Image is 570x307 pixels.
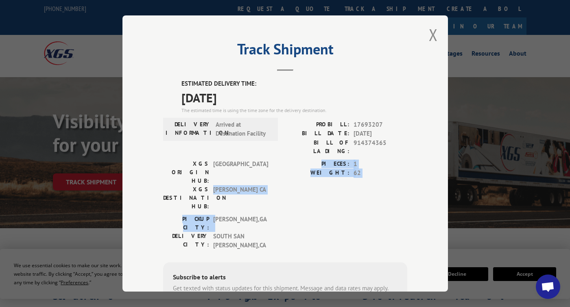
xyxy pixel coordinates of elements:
div: The estimated time is using the time zone for the delivery destination. [181,106,407,114]
span: SOUTH SAN [PERSON_NAME] , CA [213,231,268,250]
label: BILL DATE: [285,129,349,138]
label: PICKUP CITY: [163,214,209,231]
span: 1 [354,159,407,169]
h2: Track Shipment [163,43,407,59]
label: DELIVERY INFORMATION: [166,120,212,138]
span: Arrived at Destination Facility [216,120,271,138]
label: BILL OF LADING: [285,138,349,155]
span: 914374365 [354,138,407,155]
span: 17693207 [354,120,407,129]
span: 62 [354,169,407,178]
div: Subscribe to alerts [173,272,397,283]
button: Close modal [429,24,438,45]
span: [GEOGRAPHIC_DATA] [213,159,268,185]
label: ESTIMATED DELIVERY TIME: [181,79,407,89]
label: PIECES: [285,159,349,169]
label: PROBILL: [285,120,349,129]
label: XGS ORIGIN HUB: [163,159,209,185]
label: DELIVERY CITY: [163,231,209,250]
div: Get texted with status updates for this shipment. Message and data rates may apply. Message frequ... [173,283,397,302]
div: Open chat [536,275,560,299]
span: [PERSON_NAME] , GA [213,214,268,231]
label: XGS DESTINATION HUB: [163,185,209,210]
span: [DATE] [354,129,407,138]
label: WEIGHT: [285,169,349,178]
span: [PERSON_NAME] CA [213,185,268,210]
span: [DATE] [181,88,407,106]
